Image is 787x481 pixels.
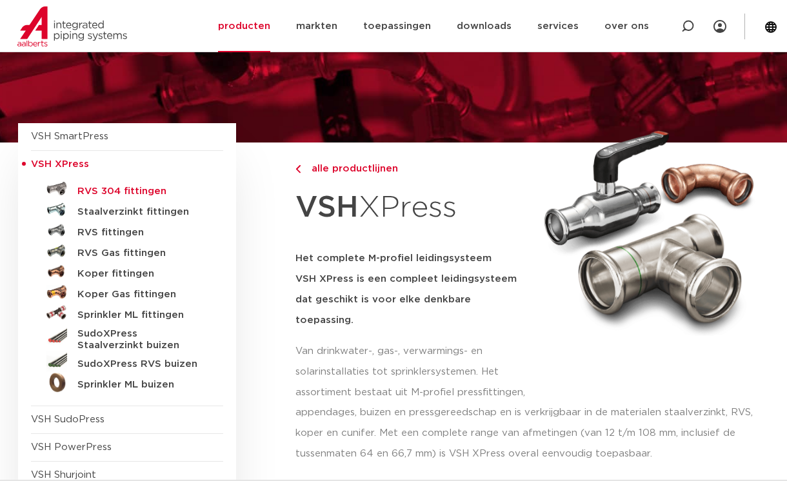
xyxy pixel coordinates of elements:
span: VSH XPress [31,159,89,169]
a: SudoXPress RVS buizen [31,351,223,372]
a: alle productlijnen [295,161,529,177]
h5: Staalverzinkt fittingen [77,206,205,218]
p: appendages, buizen en pressgereedschap en is verkrijgbaar in de materialen staalverzinkt, RVS, ko... [295,402,770,464]
a: VSH SmartPress [31,132,108,141]
h5: Koper Gas fittingen [77,289,205,300]
img: chevron-right.svg [295,165,301,173]
h1: XPress [295,183,529,233]
h5: RVS 304 fittingen [77,186,205,197]
p: Van drinkwater-, gas-, verwarmings- en solarinstallaties tot sprinklersystemen. Het assortiment b... [295,341,529,403]
a: VSH Shurjoint [31,470,96,480]
h5: RVS Gas fittingen [77,248,205,259]
a: Koper fittingen [31,261,223,282]
h5: Het complete M-profiel leidingsysteem VSH XPress is een compleet leidingsysteem dat geschikt is v... [295,248,529,331]
a: RVS Gas fittingen [31,240,223,261]
a: Sprinkler ML buizen [31,372,223,393]
span: alle productlijnen [304,164,398,173]
a: VSH PowerPress [31,442,112,452]
strong: VSH [295,193,359,222]
h5: Sprinkler ML buizen [77,379,205,391]
a: Sprinkler ML fittingen [31,302,223,323]
a: VSH SudoPress [31,415,105,424]
a: RVS 304 fittingen [31,179,223,199]
h5: Koper fittingen [77,268,205,280]
a: RVS fittingen [31,220,223,240]
a: Staalverzinkt fittingen [31,199,223,220]
h5: SudoXPress Staalverzinkt buizen [77,328,205,351]
a: SudoXPress Staalverzinkt buizen [31,323,223,351]
h5: Sprinkler ML fittingen [77,309,205,321]
h5: SudoXPress RVS buizen [77,358,205,370]
h5: RVS fittingen [77,227,205,239]
a: Koper Gas fittingen [31,282,223,302]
